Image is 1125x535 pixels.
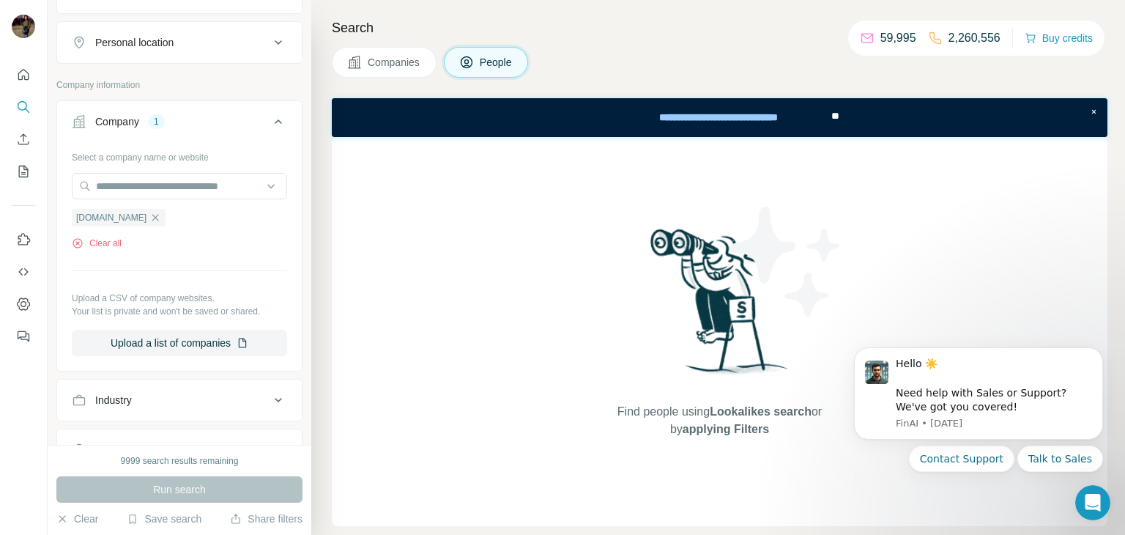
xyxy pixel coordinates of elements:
[95,35,174,50] div: Personal location
[148,115,165,128] div: 1
[56,78,302,92] p: Company information
[57,383,302,418] button: Industry
[720,196,852,328] img: Surfe Illustration - Stars
[12,323,35,350] button: Feedback
[121,454,239,468] div: 9999 search results remaining
[12,94,35,120] button: Search
[880,29,916,47] p: 59,995
[332,98,1107,137] iframe: Banner
[602,403,836,438] span: Find people using or by
[480,55,513,70] span: People
[76,211,146,224] span: [DOMAIN_NAME]
[72,305,287,318] p: Your list is private and won't be saved or shared.
[56,512,98,526] button: Clear
[57,25,302,60] button: Personal location
[12,158,35,185] button: My lists
[95,114,139,129] div: Company
[368,55,421,70] span: Companies
[332,18,1107,38] h4: Search
[644,225,796,388] img: Surfe Illustration - Woman searching with binoculars
[95,443,149,457] div: HQ location
[57,104,302,145] button: Company1
[57,432,302,468] button: HQ location
[12,126,35,152] button: Enrich CSV
[832,330,1125,528] iframe: Intercom notifications message
[72,145,287,164] div: Select a company name or website
[1025,28,1093,48] button: Buy credits
[12,15,35,38] img: Avatar
[1075,485,1110,520] iframe: Intercom live chat
[72,237,122,250] button: Clear all
[12,62,35,88] button: Quick start
[683,423,769,435] span: applying Filters
[95,393,132,407] div: Industry
[72,330,287,356] button: Upload a list of companies
[12,226,35,253] button: Use Surfe on LinkedIn
[12,291,35,317] button: Dashboard
[12,259,35,285] button: Use Surfe API
[72,292,287,305] p: Upload a CSV of company websites.
[948,29,1000,47] p: 2,260,556
[710,405,812,418] span: Lookalikes search
[230,512,302,526] button: Share filters
[127,512,201,526] button: Save search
